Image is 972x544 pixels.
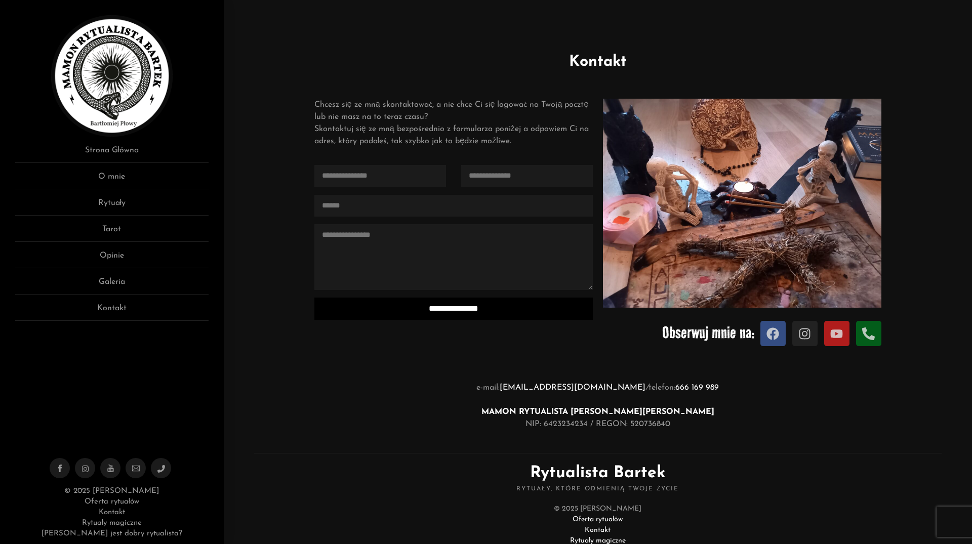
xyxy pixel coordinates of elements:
a: [EMAIL_ADDRESS][DOMAIN_NAME] [500,384,645,392]
a: Strona Główna [15,144,209,163]
span: Rytuały, które odmienią Twoje życie [254,485,942,493]
img: Rytualista Bartek [51,15,173,137]
a: Opinie [15,249,209,268]
form: Contact form [314,165,593,344]
a: Oferta rytuałów [573,516,623,523]
h2: Kontakt [239,51,957,73]
a: [PERSON_NAME] jest dobry rytualista? [42,530,182,537]
a: Kontakt [585,526,611,534]
p: Chcesz się ze mną skontaktować, a nie chce Ci się logować na Twoją pocztę lub nie masz na to tera... [314,99,593,147]
p: e-mail: telefon: NIP: 6423234234 / REGON: 520736840 [244,382,952,430]
a: Kontakt [99,509,125,516]
a: Galeria [15,276,209,295]
a: Kontakt [15,302,209,321]
p: Obserwuj mnie na: [603,318,755,347]
a: Oferta rytuałów [85,498,139,506]
strong: MAMON RYTUALISTA [PERSON_NAME] [PERSON_NAME] [481,408,714,416]
a: Tarot [15,223,209,242]
a: Rytuały magiczne [82,519,142,527]
a: O mnie [15,171,209,189]
i: / [645,382,649,394]
h2: Rytualista Bartek [254,453,942,493]
a: Rytuały [15,197,209,216]
a: 666 169 989 [675,384,719,392]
